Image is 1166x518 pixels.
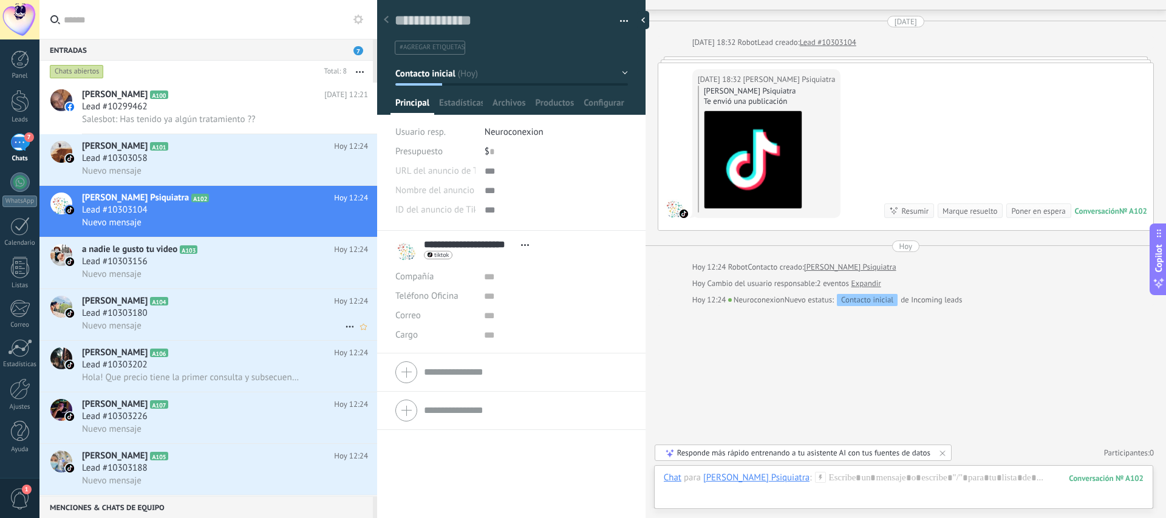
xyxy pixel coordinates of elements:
[698,73,743,86] div: [DATE] 18:32
[39,496,373,518] div: Menciones & Chats de equipo
[901,205,929,217] div: Resumir
[704,111,802,208] img: tiktok_logo.png
[800,36,856,49] a: Lead #10303104
[395,166,498,176] span: URL del anuncio de TikTok
[684,472,701,484] span: para
[785,294,963,306] div: de Incoming leads
[2,361,38,369] div: Estadísticas
[66,309,74,318] img: icon
[150,142,168,151] span: A101
[82,475,141,486] span: Nuevo mensaje
[395,330,418,339] span: Cargo
[1104,448,1154,458] a: Participantes:0
[150,400,168,409] span: A107
[82,114,256,125] span: Salesbot: Has tenido ya algún tratamiento ??
[82,140,148,152] span: [PERSON_NAME]
[2,196,37,207] div: WhatsApp
[738,37,757,47] span: Robot
[66,257,74,266] img: icon
[817,278,849,290] span: 2 eventos
[319,66,347,78] div: Total: 8
[66,206,74,214] img: icon
[66,154,74,163] img: icon
[82,347,148,359] span: [PERSON_NAME]
[82,295,148,307] span: [PERSON_NAME]
[2,321,38,329] div: Correo
[150,297,168,305] span: A104
[395,325,475,344] div: Cargo
[2,155,38,163] div: Chats
[395,290,459,302] span: Teléfono Oficina
[2,116,38,124] div: Leads
[692,278,707,290] div: Hoy
[680,210,688,218] img: tiktok_kommo.svg
[39,186,377,237] a: avataricon[PERSON_NAME] PsiquiatraA102Hoy 12:24Lead #10303104Nuevo mensaje
[82,244,177,256] span: a nadie le gusto tu video
[1150,448,1154,458] span: 0
[150,349,168,357] span: A106
[395,97,429,115] span: Principal
[82,268,141,280] span: Nuevo mensaje
[334,347,368,359] span: Hoy 12:24
[1119,206,1147,216] div: № A102
[851,278,881,290] a: Expandir
[395,310,421,321] span: Correo
[50,64,104,79] div: Chats abiertos
[82,204,148,216] span: Lead #10303104
[82,152,148,165] span: Lead #10303058
[39,289,377,340] a: avataricon[PERSON_NAME]A104Hoy 12:24Lead #10303180Nuevo mensaje
[2,446,38,454] div: Ayuda
[493,97,525,115] span: Archivos
[2,72,38,80] div: Panel
[180,245,197,254] span: A103
[150,90,168,99] span: A100
[39,134,377,185] a: avataricon[PERSON_NAME]A101Hoy 12:24Lead #10303058Nuevo mensaje
[703,472,810,483] div: Dr. Casados Psiquiatra
[434,252,449,258] span: tiktok
[1075,206,1119,216] div: Conversación
[24,132,34,142] span: 7
[39,392,377,443] a: avataricon[PERSON_NAME]A107Hoy 12:24Lead #10303226Nuevo mensaje
[66,412,74,421] img: icon
[82,89,148,101] span: [PERSON_NAME]
[22,485,32,494] span: 1
[39,83,377,134] a: avataricon[PERSON_NAME]A100[DATE] 12:21Lead #10299462Salesbot: Has tenido ya algún tratamiento ??
[82,423,141,435] span: Nuevo mensaje
[395,186,513,195] span: Nombre del anuncio de TikTok
[899,240,913,252] div: Hoy
[82,165,141,177] span: Nuevo mensaje
[324,89,368,101] span: [DATE] 12:21
[400,43,465,52] span: #agregar etiquetas
[334,244,368,256] span: Hoy 12:24
[82,372,301,383] span: Hola! Que precio tiene la primer consulta y subsecuentes para la [MEDICAL_DATA]
[677,448,930,458] div: Responde más rápido entrenando a tu asistente AI con tus fuentes de datos
[353,46,363,55] span: 7
[895,16,917,27] div: [DATE]
[1011,205,1065,217] div: Poner en espera
[395,123,476,142] div: Usuario resp.
[485,126,544,138] span: Neuroconexion
[637,11,649,29] div: Ocultar
[728,295,785,305] span: Neuroconexion
[2,239,38,247] div: Calendario
[804,261,896,273] a: [PERSON_NAME] Psiquiatra
[757,36,800,49] div: Lead creado:
[150,452,168,460] span: A105
[692,36,738,49] div: [DATE] 18:32
[66,103,74,111] img: icon
[395,286,459,305] button: Teléfono Oficina
[82,101,148,113] span: Lead #10299462
[1153,244,1165,272] span: Copilot
[1069,473,1144,483] div: 102
[334,450,368,462] span: Hoy 12:24
[395,267,475,286] div: Compañía
[692,278,881,290] div: Cambio del usuario responsable:
[39,39,373,61] div: Entradas
[334,192,368,204] span: Hoy 12:24
[82,359,148,371] span: Lead #10303202
[704,86,836,106] div: [PERSON_NAME] Psiquiatra Te envió una publicación
[785,294,834,306] span: Nuevo estatus:
[191,194,209,202] span: A102
[334,398,368,411] span: Hoy 12:24
[395,200,476,219] div: ID del anuncio de TikTok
